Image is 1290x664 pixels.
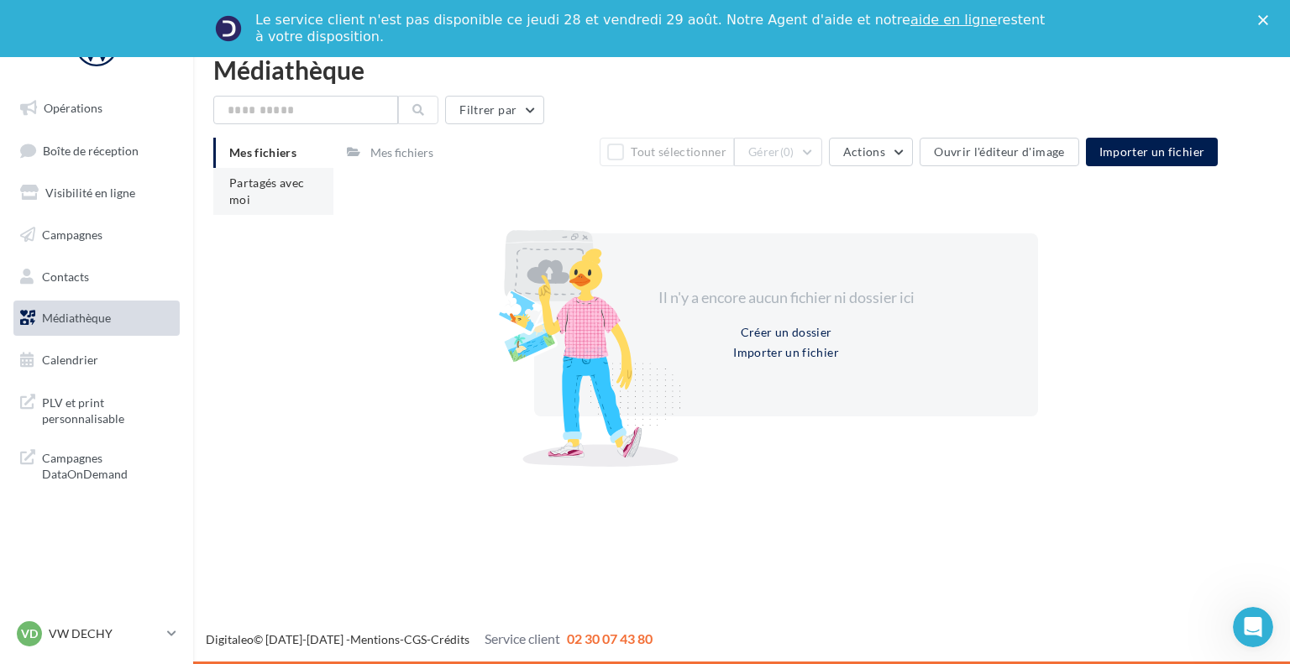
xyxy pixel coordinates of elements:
[42,447,173,483] span: Campagnes DataOnDemand
[10,440,183,489] a: Campagnes DataOnDemand
[10,217,183,253] a: Campagnes
[600,138,734,166] button: Tout sélectionner
[370,144,433,161] div: Mes fichiers
[42,311,111,325] span: Médiathèque
[229,145,296,159] span: Mes fichiers
[920,138,1078,166] button: Ouvrir l'éditeur d'image
[45,186,135,200] span: Visibilité en ligne
[21,625,38,642] span: VD
[43,143,139,157] span: Boîte de réception
[726,342,846,363] button: Importer un fichier
[10,342,183,378] a: Calendrier
[13,618,180,650] a: VD VW DECHY
[567,630,653,646] span: 02 30 07 43 80
[780,145,794,159] span: (0)
[49,625,160,642] p: VW DECHY
[1233,607,1273,647] iframe: Intercom live chat
[213,57,1270,82] div: Médiathèque
[229,175,305,207] span: Partagés avec moi
[829,138,913,166] button: Actions
[42,353,98,367] span: Calendrier
[10,133,183,169] a: Boîte de réception
[734,138,822,166] button: Gérer(0)
[734,322,839,342] button: Créer un dossier
[843,144,885,159] span: Actions
[1099,144,1205,159] span: Importer un fichier
[10,175,183,211] a: Visibilité en ligne
[10,259,183,295] a: Contacts
[1086,138,1219,166] button: Importer un fichier
[42,269,89,283] span: Contacts
[431,632,469,646] a: Crédits
[10,384,183,434] a: PLV et print personnalisable
[10,301,183,336] a: Médiathèque
[215,15,242,42] img: Profile image for Service-Client
[10,91,183,126] a: Opérations
[255,12,1048,45] div: Le service client n'est pas disponible ce jeudi 28 et vendredi 29 août. Notre Agent d'aide et not...
[1258,15,1275,25] div: Fermer
[445,96,544,124] button: Filtrer par
[206,632,254,646] a: Digitaleo
[658,288,915,306] span: Il n'y a encore aucun fichier ni dossier ici
[206,632,653,646] span: © [DATE]-[DATE] - - -
[910,12,997,28] a: aide en ligne
[42,391,173,427] span: PLV et print personnalisable
[42,227,102,242] span: Campagnes
[44,101,102,115] span: Opérations
[350,632,400,646] a: Mentions
[404,632,427,646] a: CGS
[485,630,560,646] span: Service client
